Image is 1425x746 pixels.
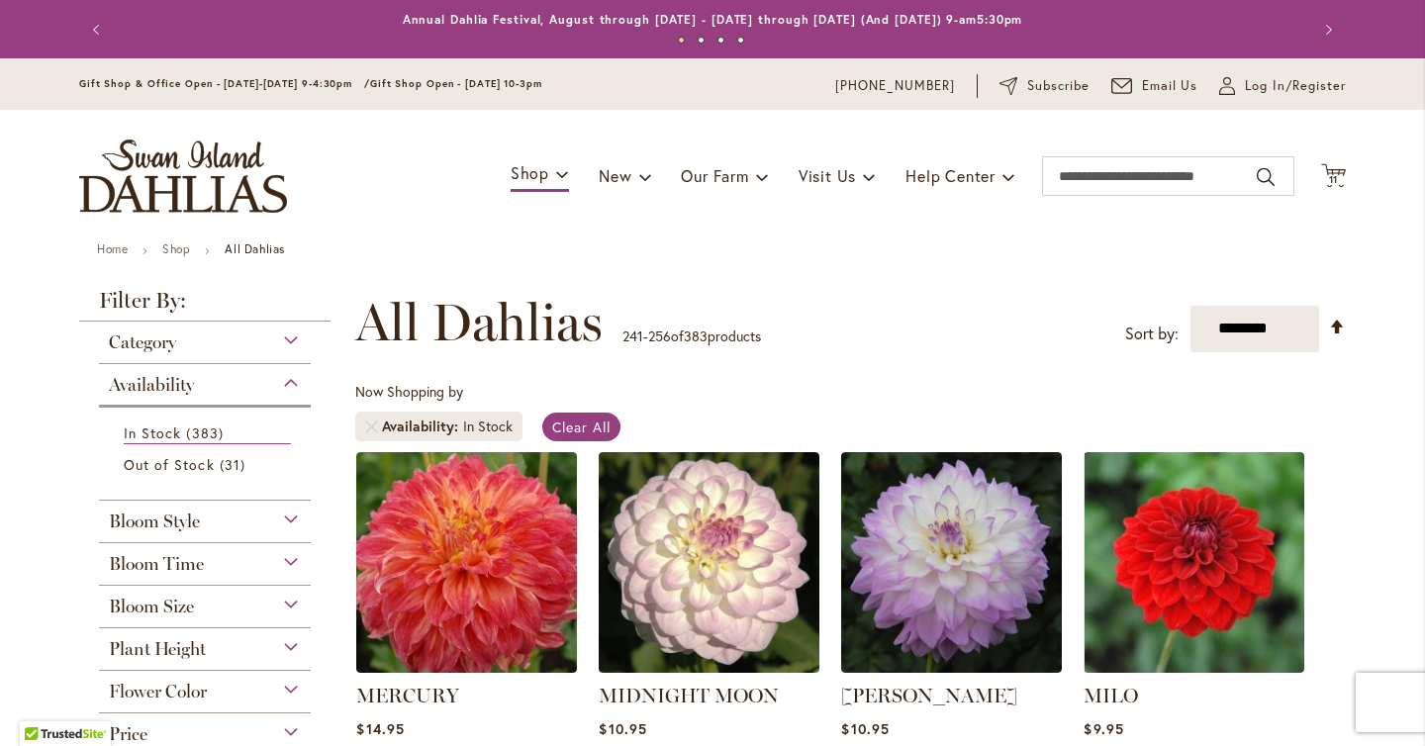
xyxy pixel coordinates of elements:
span: Bloom Size [109,596,194,617]
span: $9.95 [1084,719,1123,738]
a: Subscribe [999,76,1090,96]
img: MILO [1084,452,1304,673]
span: Availability [382,417,463,436]
a: Mercury [356,658,577,677]
a: Annual Dahlia Festival, August through [DATE] - [DATE] through [DATE] (And [DATE]) 9-am5:30pm [403,12,1023,27]
img: MIKAYLA MIRANDA [841,452,1062,673]
span: Bloom Style [109,511,200,532]
a: Email Us [1111,76,1198,96]
span: Subscribe [1027,76,1090,96]
span: Now Shopping by [355,382,463,401]
button: Previous [79,10,119,49]
a: MIKAYLA MIRANDA [841,658,1062,677]
iframe: Launch Accessibility Center [15,676,70,731]
span: New [599,165,631,186]
img: MIDNIGHT MOON [599,452,819,673]
span: 241 [622,326,643,345]
label: Sort by: [1125,316,1179,352]
span: Price [109,723,147,745]
span: Visit Us [799,165,856,186]
p: - of products [622,321,761,352]
span: 383 [684,326,708,345]
span: Our Farm [681,165,748,186]
button: 4 of 4 [737,37,744,44]
button: 1 of 4 [678,37,685,44]
span: Category [109,331,176,353]
span: $14.95 [356,719,404,738]
button: Next [1306,10,1346,49]
span: 11 [1329,173,1339,186]
div: In Stock [463,417,513,436]
a: Log In/Register [1219,76,1346,96]
a: Home [97,241,128,256]
span: Gift Shop & Office Open - [DATE]-[DATE] 9-4:30pm / [79,77,370,90]
span: Out of Stock [124,455,215,474]
span: Bloom Time [109,553,204,575]
img: Mercury [356,452,577,673]
span: Plant Height [109,638,206,660]
a: MIDNIGHT MOON [599,658,819,677]
span: Clear All [552,418,611,436]
a: Shop [162,241,190,256]
a: MILO [1084,684,1138,707]
a: In Stock 383 [124,422,291,444]
a: Remove Availability In Stock [365,420,377,432]
a: MIDNIGHT MOON [599,684,779,707]
span: Email Us [1142,76,1198,96]
span: 31 [220,454,250,475]
span: $10.95 [841,719,889,738]
span: $10.95 [599,719,646,738]
button: 11 [1321,163,1346,190]
span: In Stock [124,423,181,442]
span: Help Center [905,165,996,186]
span: Availability [109,374,194,396]
a: MERCURY [356,684,459,707]
strong: All Dahlias [225,241,285,256]
a: [PERSON_NAME] [841,684,1017,707]
strong: Filter By: [79,290,331,322]
a: Clear All [542,413,620,441]
span: Shop [511,162,549,183]
span: Gift Shop Open - [DATE] 10-3pm [370,77,542,90]
a: store logo [79,140,287,213]
span: Log In/Register [1245,76,1346,96]
button: 2 of 4 [698,37,705,44]
span: All Dahlias [355,293,603,352]
a: MILO [1084,658,1304,677]
a: [PHONE_NUMBER] [835,76,955,96]
span: 383 [186,422,228,443]
button: 3 of 4 [717,37,724,44]
span: Flower Color [109,681,207,702]
a: Out of Stock 31 [124,454,291,475]
span: 256 [648,326,671,345]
